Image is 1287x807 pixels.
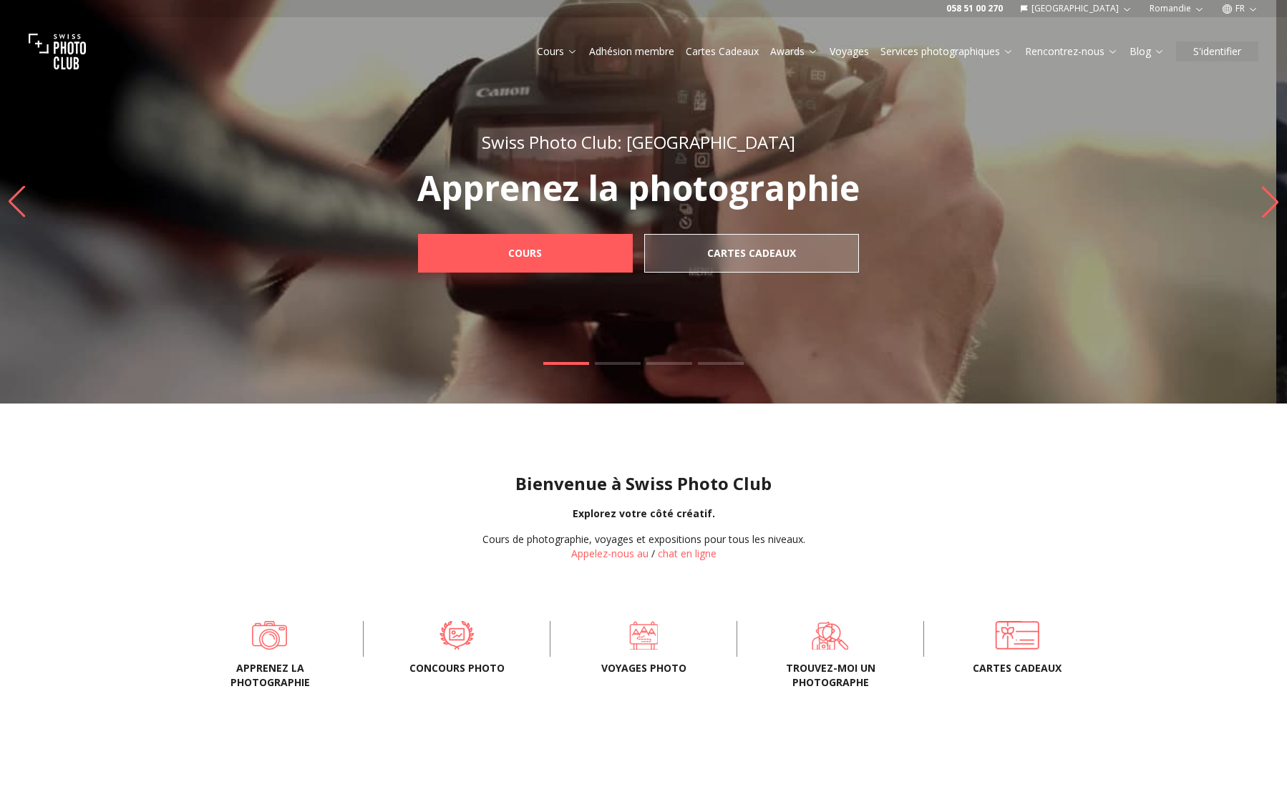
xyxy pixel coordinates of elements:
button: chat en ligne [658,547,717,561]
a: Cours [537,44,578,59]
img: Swiss photo club [29,23,86,80]
div: Explorez votre côté créatif. [11,507,1276,521]
a: Rencontrez-nous [1025,44,1118,59]
a: Apprenez la photographie [200,621,340,650]
span: Voyages photo [573,661,714,675]
button: Blog [1124,41,1170,62]
a: Awards [770,44,818,59]
button: Cartes Cadeaux [680,41,764,62]
span: Concours Photo [387,661,527,675]
a: Services photographiques [880,44,1014,59]
button: S'identifier [1176,41,1258,62]
button: Adhésion membre [583,41,680,62]
div: Cours de photographie, voyages et expositions pour tous les niveaux. [482,532,805,547]
p: Apprenez la photographie [387,171,890,205]
a: Cours [418,234,633,273]
a: Cartes Cadeaux [644,234,859,273]
span: Cartes cadeaux [947,661,1087,675]
div: / [482,532,805,561]
b: Cours [508,246,542,260]
a: Adhésion membre [589,44,674,59]
a: Cartes Cadeaux [686,44,759,59]
a: Concours Photo [387,621,527,650]
a: Voyages photo [573,621,714,650]
button: Awards [764,41,824,62]
a: Voyages [830,44,869,59]
b: Cartes Cadeaux [707,246,796,260]
button: Cours [531,41,583,62]
button: Rencontrez-nous [1019,41,1124,62]
span: Swiss Photo Club: [GEOGRAPHIC_DATA] [482,130,795,154]
a: Cartes cadeaux [947,621,1087,650]
span: Apprenez la photographie [200,661,340,690]
button: Voyages [824,41,875,62]
h1: Bienvenue à Swiss Photo Club [11,472,1276,495]
a: Trouvez-moi un photographe [760,621,900,650]
a: 058 51 00 270 [946,3,1003,14]
a: Blog [1130,44,1165,59]
span: Trouvez-moi un photographe [760,661,900,690]
button: Services photographiques [875,41,1019,62]
a: Appelez-nous au [571,547,649,560]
